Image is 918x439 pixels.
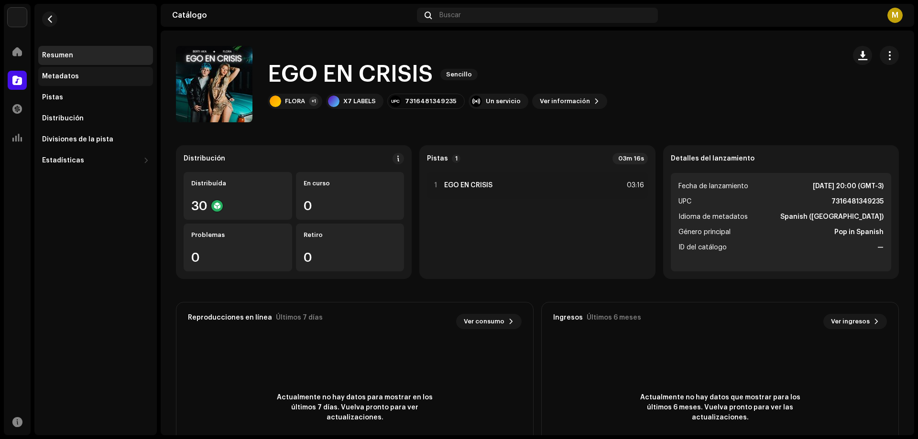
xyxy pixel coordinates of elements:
div: Catálogo [172,11,413,19]
re-m-nav-item: Divisiones de la pista [38,130,153,149]
span: Idioma de metadatos [678,211,748,223]
strong: Pistas [427,155,448,162]
button: Ver ingresos [823,314,887,329]
div: Distribución [184,155,225,162]
span: UPC [678,196,691,207]
strong: Detalles del lanzamiento [671,155,754,162]
strong: — [877,242,884,253]
h1: EGO EN CRISIS [268,59,433,90]
div: X7 LABELS [343,97,376,105]
span: Actualmente no hay datos para mostrar en los últimos 7 días. Vuelva pronto para ver actualizaciones. [269,393,441,423]
div: Últimos 7 días [276,314,323,321]
div: Resumen [42,52,73,59]
strong: Spanish ([GEOGRAPHIC_DATA]) [780,211,884,223]
img: 297a105e-aa6c-4183-9ff4-27133c00f2e2 [8,8,27,27]
re-m-nav-item: Pistas [38,88,153,107]
button: Ver información [532,94,607,109]
div: Retiro [304,231,397,239]
div: Reproducciones en línea [188,314,272,321]
p-badge: 1 [452,154,460,163]
div: Pistas [42,94,63,101]
strong: Pop in Spanish [834,226,884,238]
div: Estadísticas [42,157,84,164]
strong: EGO EN CRISIS [444,182,492,189]
span: ID del catálogo [678,242,727,253]
div: Últimos 6 meses [587,314,641,321]
div: 03:16 [623,180,644,191]
span: Ver ingresos [831,312,870,331]
div: Distribuída [191,180,284,187]
div: En curso [304,180,397,187]
re-m-nav-item: Distribución [38,109,153,128]
strong: 7316481349235 [831,196,884,207]
div: Ingresos [553,314,583,321]
div: M [887,8,903,23]
span: Sencillo [440,69,478,80]
div: 7316481349235 [405,97,457,105]
div: Metadatos [42,73,79,80]
span: Ver información [540,92,590,111]
div: 03m 16s [612,153,648,164]
span: Ver consumo [464,312,504,331]
span: Género principal [678,226,731,238]
strong: [DATE] 20:00 (GMT-3) [813,181,884,192]
div: Distribución [42,115,84,122]
span: Buscar [439,11,461,19]
div: Divisiones de la pista [42,136,113,143]
div: +1 [309,96,318,106]
span: Actualmente no hay datos que mostrar para los últimos 6 meses. Vuelva pronto para ver las actuali... [634,393,806,423]
div: Problemas [191,231,284,239]
re-m-nav-item: Resumen [38,46,153,65]
div: Un servicio [486,97,521,105]
re-m-nav-dropdown: Estadísticas [38,151,153,170]
re-m-nav-item: Metadatos [38,67,153,86]
span: Fecha de lanzamiento [678,181,748,192]
button: Ver consumo [456,314,522,329]
div: FLORA [285,97,305,105]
